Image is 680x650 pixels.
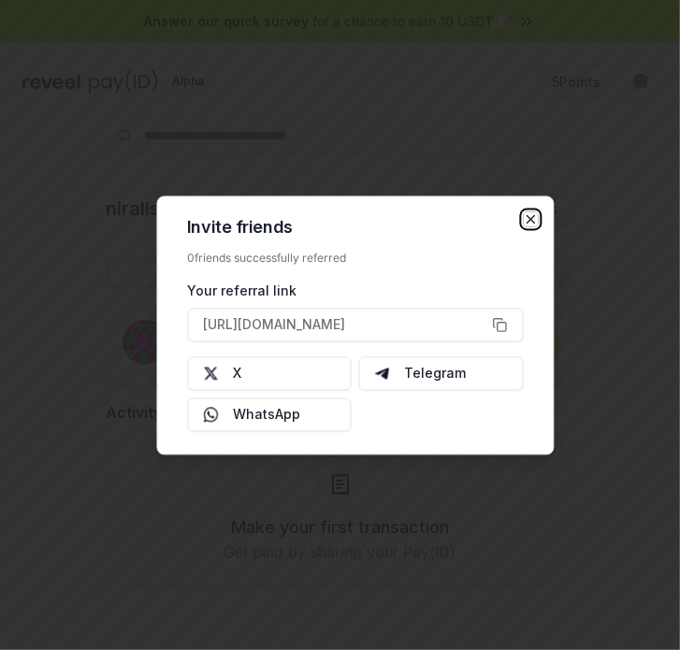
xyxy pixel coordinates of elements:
[203,366,218,381] img: X
[359,356,524,390] button: Telegram
[187,251,523,266] div: 0 friends successfully referred
[203,407,218,422] img: Whatsapp
[187,397,352,431] button: WhatsApp
[187,219,523,236] h2: Invite friends
[187,281,523,300] div: Your referral link
[203,315,345,335] span: [URL][DOMAIN_NAME]
[187,356,352,390] button: X
[375,366,390,381] img: Telegram
[187,308,523,341] button: [URL][DOMAIN_NAME]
